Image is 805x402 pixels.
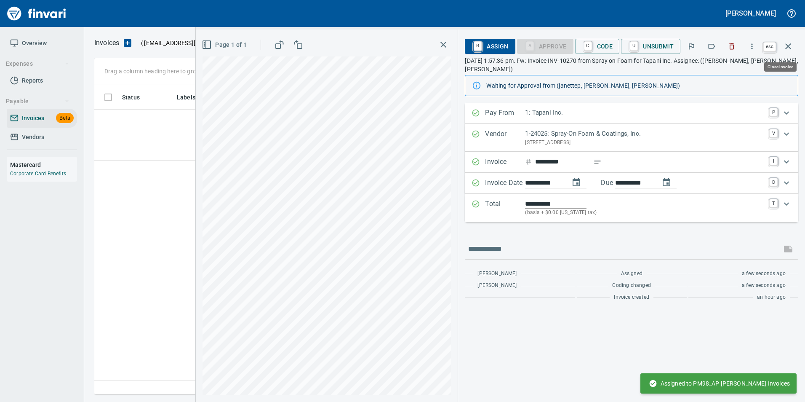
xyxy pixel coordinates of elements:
span: Assigned to PM98_AP [PERSON_NAME] Invoices [649,379,790,388]
button: change date [566,172,586,193]
a: D [769,178,778,186]
a: Vendors [7,128,77,147]
h5: [PERSON_NAME] [725,9,776,18]
span: Unsubmit [628,39,674,54]
span: Status [122,92,140,102]
p: Invoice Date [485,178,525,189]
a: P [769,108,778,116]
span: Invoices [22,113,44,123]
span: Assigned [621,270,642,278]
div: Expand [465,124,798,152]
p: (basis + $0.00 [US_STATE] tax) [525,209,764,217]
div: Expand [465,103,798,124]
span: [EMAIL_ADDRESS][DOMAIN_NAME] [143,39,240,47]
p: ( ) [136,39,243,47]
p: Invoice [485,157,525,168]
div: Expand [465,194,798,222]
div: Coding Required [517,42,573,49]
button: UUnsubmit [621,39,680,54]
a: InvoicesBeta [7,109,77,128]
a: esc [763,42,776,51]
button: Page 1 of 1 [200,37,250,53]
h6: Mastercard [10,160,77,169]
span: a few seconds ago [742,281,786,290]
button: Flag [682,37,701,56]
span: Invoice created [614,293,649,302]
p: Invoices [94,38,119,48]
p: [DATE] 1:57:36 pm. Fw: Invoice INV-10270 from Spray on Foam for Tapani Inc. Assignee: ([PERSON_NA... [465,56,798,73]
a: V [769,129,778,137]
div: Waiting for Approval from (janettep, [PERSON_NAME], [PERSON_NAME]) [486,78,791,93]
nav: breadcrumb [94,38,119,48]
span: Coding changed [612,281,650,290]
span: Overview [22,38,47,48]
span: Status [122,92,151,102]
span: [PERSON_NAME] [477,281,517,290]
svg: Invoice number [525,157,532,167]
span: an hour ago [757,293,786,302]
span: Labels [177,92,195,102]
button: Labels [702,37,721,56]
p: Pay From [485,108,525,119]
p: [STREET_ADDRESS] [525,139,764,147]
span: Assign [472,39,508,54]
button: Expenses [3,56,73,72]
a: Corporate Card Benefits [10,171,66,177]
button: RAssign [465,39,515,54]
img: Finvari [5,3,68,24]
button: change due date [656,172,677,193]
a: I [769,157,778,165]
p: Due [601,178,641,188]
button: Upload an Invoice [119,38,136,48]
div: Expand [465,152,798,173]
a: Overview [7,34,77,53]
span: Payable [6,96,69,107]
span: Expenses [6,59,69,69]
a: U [630,41,638,51]
span: [PERSON_NAME] [477,270,517,278]
button: Discard [722,37,741,56]
button: Payable [3,94,73,109]
span: Page 1 of 1 [203,40,247,50]
a: R [474,41,482,51]
a: T [769,199,778,207]
p: Vendor [485,129,525,147]
span: Reports [22,75,43,86]
span: Code [582,39,613,54]
button: More [743,37,761,56]
p: 1-24025: Spray-On Foam & Coatings, Inc. [525,129,764,139]
a: Reports [7,71,77,90]
button: [PERSON_NAME] [723,7,778,20]
span: a few seconds ago [742,270,786,278]
span: Vendors [22,132,44,142]
a: C [584,41,592,51]
p: Drag a column heading here to group the table [104,67,228,75]
span: Beta [56,113,74,123]
p: Total [485,199,525,217]
span: Labels [177,92,206,102]
button: CCode [575,39,620,54]
p: 1: Tapani Inc. [525,108,764,118]
div: Expand [465,173,798,194]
